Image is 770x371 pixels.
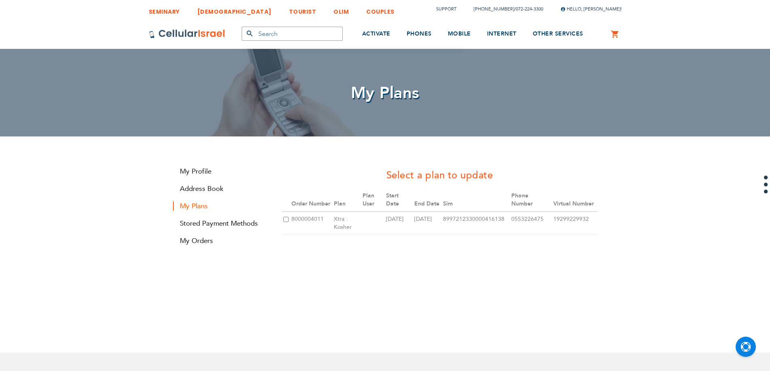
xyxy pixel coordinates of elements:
input: Search [242,27,343,41]
a: PHONES [407,19,432,49]
a: My Profile [173,167,270,176]
td: [DATE] [413,212,442,235]
h3: Select a plan to update [282,169,597,182]
th: Plan [333,189,361,212]
th: Order Number [290,189,332,212]
a: INTERNET [487,19,517,49]
strong: My Plans [173,201,270,211]
a: ACTIVATE [362,19,390,49]
a: Stored Payment Methods [173,219,270,228]
th: Phone Number [510,189,552,212]
a: COUPLES [366,2,394,17]
img: Cellular Israel Logo [149,29,226,39]
li: / [466,3,543,15]
a: 072-224-3300 [516,6,543,12]
a: [PHONE_NUMBER] [474,6,514,12]
th: Plan User [361,189,385,212]
th: Virtual Number [552,189,597,212]
span: ACTIVATE [362,30,390,38]
span: INTERNET [487,30,517,38]
a: SEMINARY [149,2,180,17]
th: Start Date [385,189,413,212]
a: TOURIST [289,2,316,17]
a: OTHER SERVICES [533,19,583,49]
a: OLIM [333,2,349,17]
a: My Orders [173,236,270,245]
td: Xtra : Kosher [333,212,361,235]
td: 19299229932 [552,212,597,235]
a: Address Book [173,184,270,193]
th: End Date [413,189,442,212]
a: [DEMOGRAPHIC_DATA] [197,2,272,17]
td: 8997212330000416138 [442,212,510,235]
span: Hello, [PERSON_NAME]! [561,6,622,12]
span: MOBILE [448,30,471,38]
td: 8000004011 [290,212,332,235]
span: My Plans [351,82,420,104]
td: [DATE] [385,212,413,235]
td: 0553226475 [510,212,552,235]
th: Sim [442,189,510,212]
a: MOBILE [448,19,471,49]
span: OTHER SERVICES [533,30,583,38]
span: PHONES [407,30,432,38]
a: Support [436,6,456,12]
